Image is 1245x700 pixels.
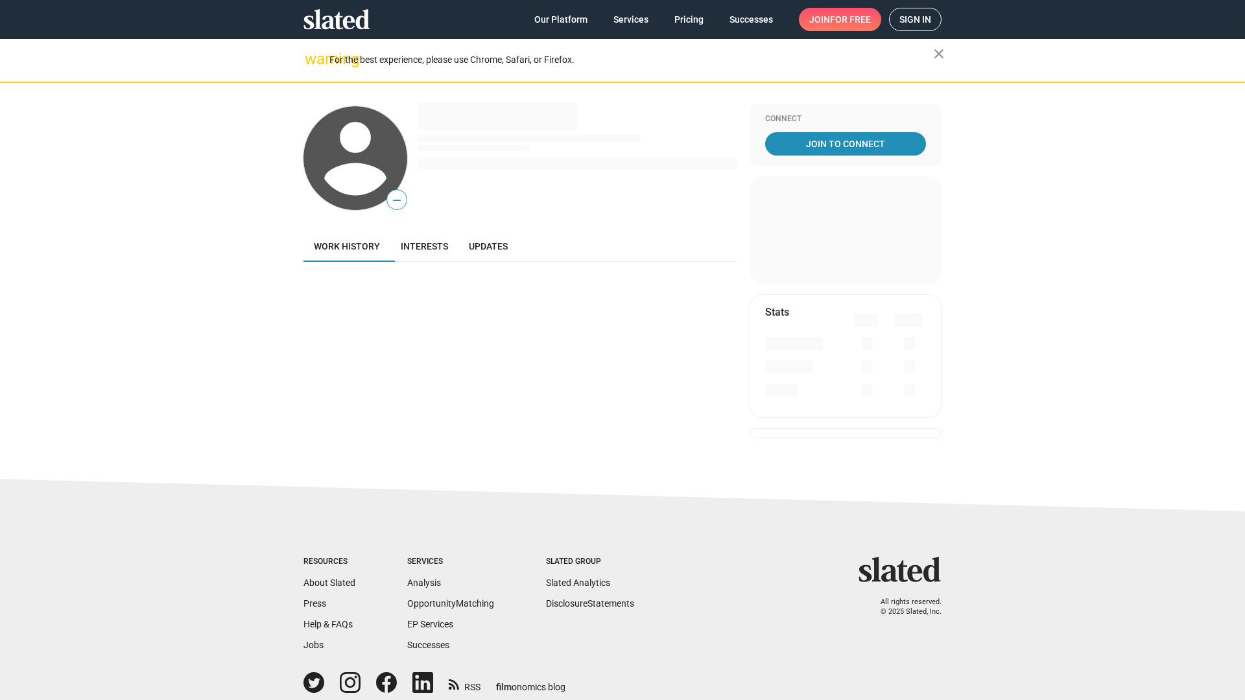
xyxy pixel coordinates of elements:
a: Successes [407,640,449,650]
div: Resources [303,557,355,567]
a: DisclosureStatements [546,598,634,609]
a: Work history [303,231,390,262]
span: Successes [729,8,773,31]
span: Join To Connect [768,132,923,156]
a: Our Platform [524,8,598,31]
div: For the best experience, please use Chrome, Safari, or Firefox. [329,51,934,69]
span: Sign in [899,8,931,30]
span: Our Platform [534,8,587,31]
a: Slated Analytics [546,577,610,588]
p: All rights reserved. © 2025 Slated, Inc. [867,598,942,616]
a: RSS [449,673,480,694]
div: Connect [765,114,926,124]
div: Slated Group [546,557,634,567]
span: Pricing [674,8,704,31]
a: Services [603,8,659,31]
mat-card-title: Stats [765,305,789,319]
span: — [387,192,407,209]
span: for free [830,8,871,31]
span: Services [613,8,648,31]
a: Press [303,598,326,609]
mat-icon: close [931,46,947,62]
a: Updates [458,231,518,262]
a: Successes [719,8,783,31]
span: Interests [401,241,448,251]
span: Work history [314,241,380,251]
a: Interests [390,231,458,262]
a: Jobs [303,640,324,650]
div: Services [407,557,494,567]
span: film [496,682,512,692]
a: filmonomics blog [496,671,565,694]
a: Joinfor free [799,8,881,31]
mat-icon: warning [305,51,320,67]
a: Pricing [664,8,714,31]
a: Analysis [407,577,441,588]
span: Updates [469,241,508,251]
a: Help & FAQs [303,619,353,629]
a: Sign in [889,8,942,31]
span: Join [809,8,871,31]
a: Join To Connect [765,132,926,156]
a: EP Services [407,619,453,629]
a: About Slated [303,577,355,588]
a: OpportunityMatching [407,598,494,609]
